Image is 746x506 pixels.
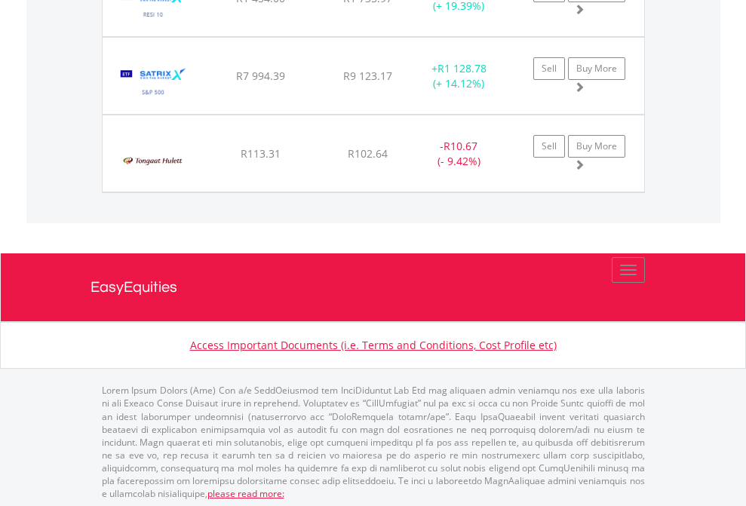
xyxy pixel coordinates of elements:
[110,134,195,188] img: EQU.ZA.TON.png
[110,57,197,110] img: EQU.ZA.STX500.png
[102,384,645,500] p: Lorem Ipsum Dolors (Ame) Con a/e SeddOeiusmod tem InciDiduntut Lab Etd mag aliquaen admin veniamq...
[437,61,487,75] span: R1 128.78
[412,61,506,91] div: + (+ 14.12%)
[533,135,565,158] a: Sell
[412,139,506,169] div: - (- 9.42%)
[348,146,388,161] span: R102.64
[444,139,477,153] span: R10.67
[343,69,392,83] span: R9 123.17
[568,57,625,80] a: Buy More
[241,146,281,161] span: R113.31
[91,253,656,321] a: EasyEquities
[236,69,285,83] span: R7 994.39
[533,57,565,80] a: Sell
[190,338,557,352] a: Access Important Documents (i.e. Terms and Conditions, Cost Profile etc)
[568,135,625,158] a: Buy More
[207,487,284,500] a: please read more:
